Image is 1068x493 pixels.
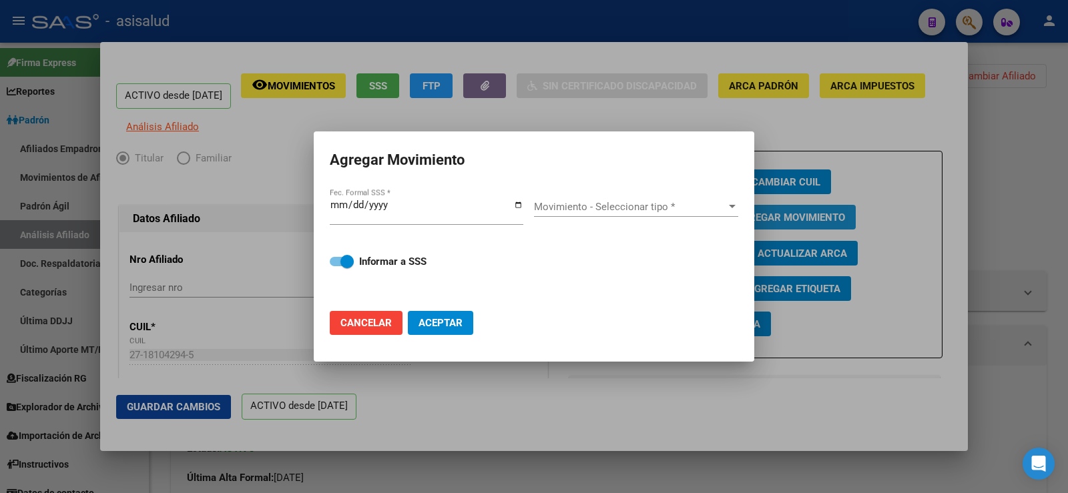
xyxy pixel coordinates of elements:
button: Cancelar [330,311,403,335]
button: Aceptar [408,311,473,335]
div: Open Intercom Messenger [1023,448,1055,480]
h2: Agregar Movimiento [330,147,738,173]
span: Movimiento - Seleccionar tipo * [534,201,726,213]
span: Cancelar [340,317,392,329]
strong: Informar a SSS [359,256,427,268]
span: Aceptar [419,317,463,329]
